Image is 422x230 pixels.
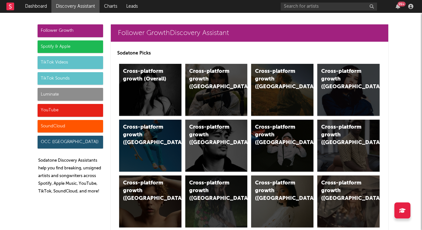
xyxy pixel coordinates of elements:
a: Cross-platform growth ([GEOGRAPHIC_DATA]) [185,120,248,172]
div: Cross-platform growth ([GEOGRAPHIC_DATA]) [123,179,167,202]
div: Cross-platform growth ([GEOGRAPHIC_DATA]) [321,68,365,91]
div: YouTube [38,104,103,117]
div: TikTok Videos [38,56,103,69]
a: Cross-platform growth ([GEOGRAPHIC_DATA]) [185,64,248,116]
div: Cross-platform growth ([GEOGRAPHIC_DATA]) [123,124,167,147]
div: Cross-platform growth ([GEOGRAPHIC_DATA]) [255,179,299,202]
a: Cross-platform growth ([GEOGRAPHIC_DATA]) [185,175,248,227]
div: 99 + [398,2,406,6]
div: Follower Growth [38,24,103,37]
a: Cross-platform growth ([GEOGRAPHIC_DATA]) [317,175,380,227]
div: Luminate [38,88,103,101]
div: Cross-platform growth ([GEOGRAPHIC_DATA]) [321,124,365,147]
div: Spotify & Apple [38,40,103,53]
div: Cross-platform growth ([GEOGRAPHIC_DATA]) [189,68,233,91]
a: Cross-platform growth ([GEOGRAPHIC_DATA]) [119,120,181,172]
div: TikTok Sounds [38,72,103,85]
a: Follower GrowthDiscovery Assistant [111,24,388,42]
p: Sodatone Discovery Assistants help you find breaking, unsigned artists and songwriters across Spo... [38,157,103,195]
div: OCC ([GEOGRAPHIC_DATA]) [38,136,103,149]
a: Cross-platform growth ([GEOGRAPHIC_DATA]) [251,64,313,116]
a: Cross-platform growth ([GEOGRAPHIC_DATA]) [317,64,380,116]
a: Cross-platform growth ([GEOGRAPHIC_DATA]) [251,175,313,227]
a: Cross-platform growth ([GEOGRAPHIC_DATA]) [119,175,181,227]
div: Cross-platform growth ([GEOGRAPHIC_DATA]) [189,179,233,202]
div: Cross-platform growth ([GEOGRAPHIC_DATA]/GSA) [255,124,299,147]
div: Cross-platform growth (Overall) [123,68,167,83]
div: Cross-platform growth ([GEOGRAPHIC_DATA]) [321,179,365,202]
a: Cross-platform growth (Overall) [119,64,181,116]
button: 99+ [396,4,400,9]
p: Sodatone Picks [117,49,382,57]
div: Cross-platform growth ([GEOGRAPHIC_DATA]) [255,68,299,91]
a: Cross-platform growth ([GEOGRAPHIC_DATA]) [317,120,380,172]
div: Cross-platform growth ([GEOGRAPHIC_DATA]) [189,124,233,147]
a: Cross-platform growth ([GEOGRAPHIC_DATA]/GSA) [251,120,313,172]
input: Search for artists [281,3,377,11]
div: SoundCloud [38,120,103,133]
